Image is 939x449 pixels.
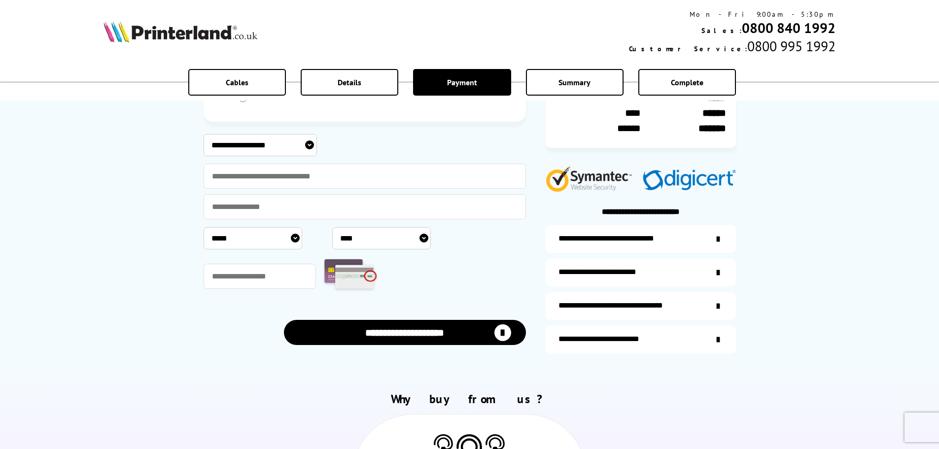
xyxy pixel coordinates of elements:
a: secure-website [546,326,736,353]
span: Customer Service: [629,44,747,53]
a: additional-cables [546,292,736,320]
span: Complete [671,77,703,87]
a: additional-ink [546,225,736,253]
img: Printerland Logo [104,21,257,42]
a: 0800 840 1992 [742,19,835,37]
span: Details [338,77,361,87]
h2: Why buy from us? [104,391,836,407]
span: Cables [226,77,248,87]
span: Sales: [701,26,742,35]
span: Payment [447,77,477,87]
span: 0800 995 1992 [747,37,835,55]
a: items-arrive [546,259,736,286]
div: Mon - Fri 9:00am - 5:30pm [629,10,835,19]
span: Summary [558,77,591,87]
